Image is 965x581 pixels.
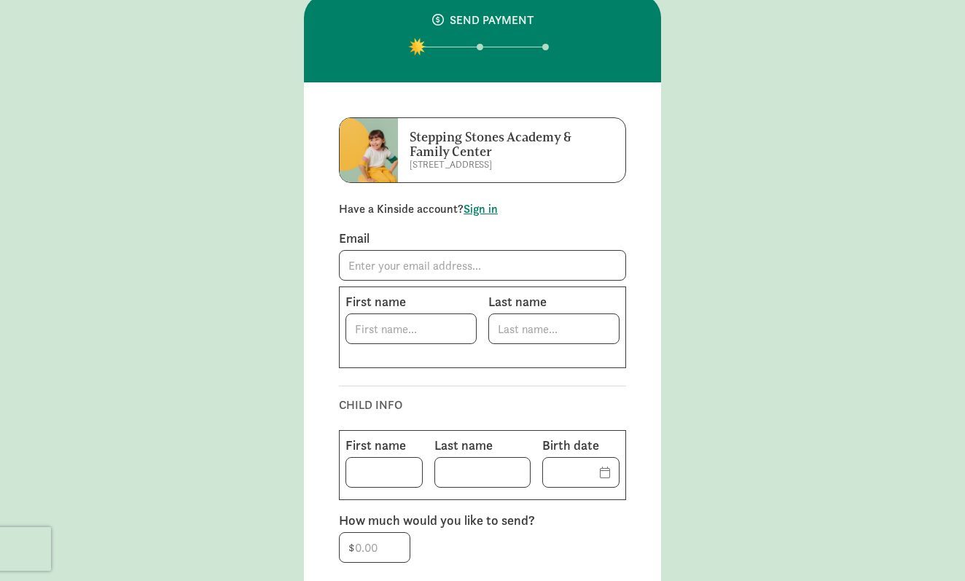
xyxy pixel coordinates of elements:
[340,533,410,562] input: 0.00
[339,230,626,247] label: Email
[410,159,585,171] p: [STREET_ADDRESS]
[542,437,620,454] label: Birth date
[339,200,626,218] p: Have a Kinside account?
[340,251,625,280] input: Enter your email address...
[488,293,620,311] label: Last name
[345,437,423,454] label: First name
[339,512,626,529] label: How much would you like to send?
[410,130,585,159] h6: Stepping Stones Academy & Family Center
[321,12,644,29] div: SEND PAYMENT
[434,437,531,454] label: Last name
[464,201,498,217] a: Sign in
[345,293,477,311] label: First name
[489,314,619,343] input: Last name...
[339,398,626,413] h6: CHILD INFO
[346,314,476,343] input: First name...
